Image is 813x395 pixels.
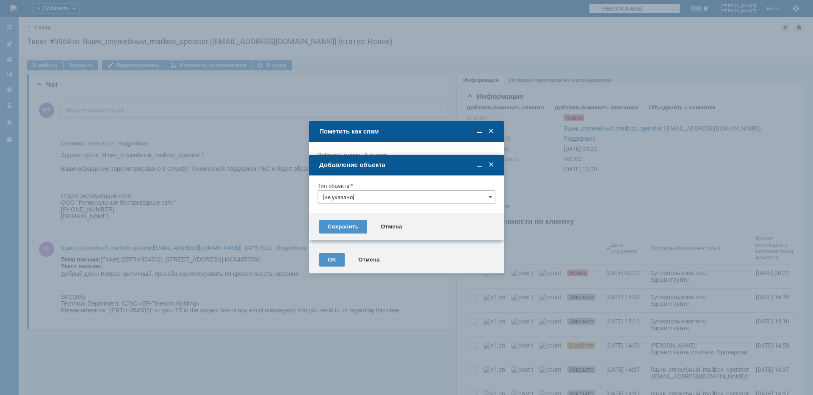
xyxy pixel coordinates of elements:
span: Закрыть [487,161,495,169]
div: Тип объекта [318,183,494,189]
span: Свернуть (Ctrl + M) [475,161,484,169]
div: Добавить в черный список [318,152,495,158]
div: Добавление объекта [319,161,495,169]
span: Закрыть [487,127,495,136]
span: Свернуть (Ctrl + M) [475,127,484,136]
div: Пометить как спам [319,128,495,135]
